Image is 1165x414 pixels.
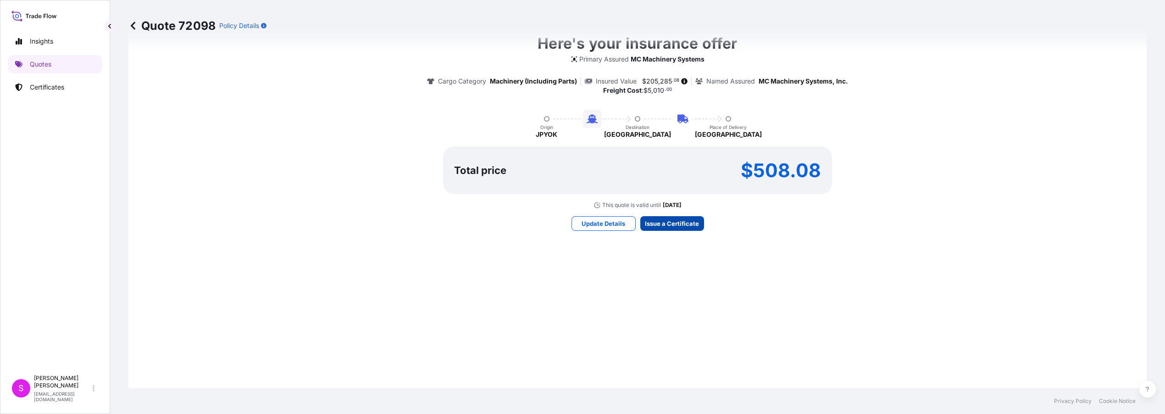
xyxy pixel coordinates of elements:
[741,163,821,178] p: $508.08
[648,87,651,94] span: 5
[438,77,486,86] p: Cargo Category
[660,78,672,84] span: 285
[34,391,91,402] p: [EMAIL_ADDRESS][DOMAIN_NAME]
[1054,397,1092,405] a: Privacy Policy
[580,55,629,64] p: Primary Assured
[626,124,649,130] p: Destination
[646,78,658,84] span: 205
[603,86,672,95] p: :
[1099,397,1136,405] a: Cookie Notice
[128,18,216,33] p: Quote 72098
[706,77,755,86] p: Named Assured
[30,60,51,69] p: Quotes
[759,77,848,86] p: MC Machinery Systems, Inc.
[645,219,699,228] p: Issue a Certificate
[710,124,747,130] p: Place of Delivery
[603,86,642,94] b: Freight Cost
[34,375,91,389] p: [PERSON_NAME] [PERSON_NAME]
[672,79,674,82] span: .
[666,88,672,91] span: 00
[631,55,705,64] p: MC Machinery Systems
[665,88,666,91] span: .
[603,201,661,209] p: This quote is valid until
[663,201,682,209] p: [DATE]
[18,384,24,393] span: S
[490,77,577,86] p: Machinery (Including Parts)
[651,87,653,94] span: ,
[644,87,648,94] span: $
[454,166,506,175] p: Total price
[8,78,102,96] a: Certificates
[540,124,553,130] p: Origin
[674,79,679,82] span: 08
[219,21,259,30] p: Policy Details
[536,130,558,139] p: JPYOK
[8,32,102,50] a: Insights
[30,83,64,92] p: Certificates
[695,130,762,139] p: [GEOGRAPHIC_DATA]
[658,78,660,84] span: ,
[30,37,53,46] p: Insights
[642,78,646,84] span: $
[582,219,625,228] p: Update Details
[596,77,637,86] p: Insured Value
[604,130,671,139] p: [GEOGRAPHIC_DATA]
[571,216,636,231] button: Update Details
[8,55,102,73] a: Quotes
[640,216,704,231] button: Issue a Certificate
[653,87,664,94] span: 010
